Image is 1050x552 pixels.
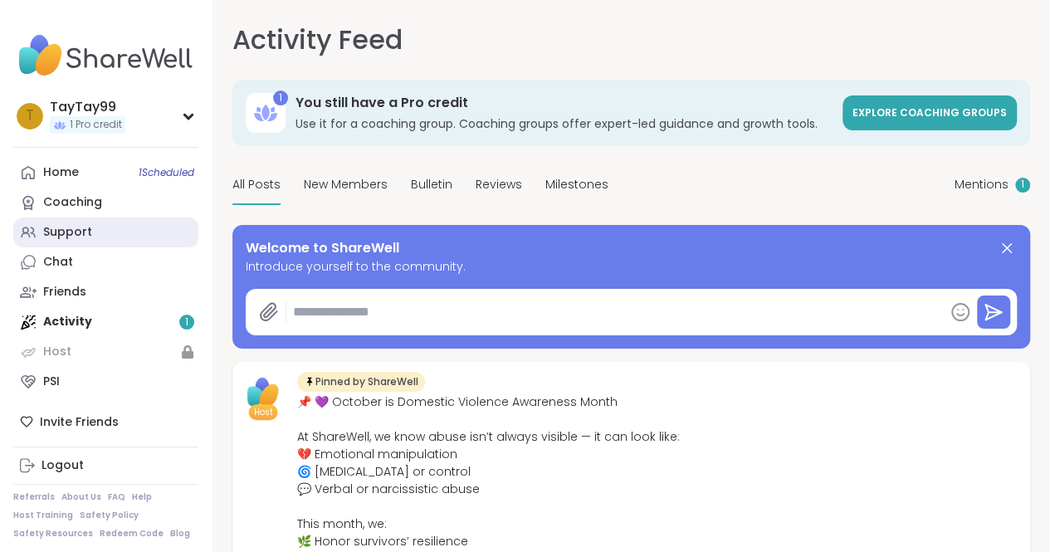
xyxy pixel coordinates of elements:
[13,337,198,367] a: Host
[295,115,833,132] h3: Use it for a coaching group. Coaching groups offer expert-led guidance and growth tools.
[61,491,101,503] a: About Us
[13,158,198,188] a: Home1Scheduled
[297,372,425,392] div: Pinned by ShareWell
[246,238,399,258] span: Welcome to ShareWell
[13,451,198,481] a: Logout
[273,90,288,105] div: 1
[13,367,198,397] a: PSI
[13,217,198,247] a: Support
[545,176,608,193] span: Milestones
[295,94,833,112] h3: You still have a Pro credit
[842,95,1017,130] a: Explore Coaching Groups
[13,528,93,540] a: Safety Resources
[13,27,198,85] img: ShareWell Nav Logo
[43,164,79,181] div: Home
[26,105,34,127] span: T
[242,372,284,413] img: ShareWell
[132,491,152,503] a: Help
[411,176,452,193] span: Bulletin
[1021,178,1024,192] span: 1
[13,188,198,217] a: Coaching
[955,176,1008,193] span: Mentions
[80,510,139,521] a: Safety Policy
[139,166,194,179] span: 1 Scheduled
[100,528,164,540] a: Redeem Code
[254,406,273,418] span: Host
[43,344,71,360] div: Host
[246,258,1017,276] span: Introduce yourself to the community.
[70,118,122,132] span: 1 Pro credit
[476,176,522,193] span: Reviews
[43,254,73,271] div: Chat
[304,176,388,193] span: New Members
[50,98,125,116] div: TayTay99
[232,176,281,193] span: All Posts
[13,247,198,277] a: Chat
[42,457,84,474] div: Logout
[170,528,190,540] a: Blog
[43,284,86,300] div: Friends
[852,105,1007,120] span: Explore Coaching Groups
[43,224,92,241] div: Support
[43,374,60,390] div: PSI
[43,194,102,211] div: Coaching
[13,491,55,503] a: Referrals
[232,20,403,60] h1: Activity Feed
[13,407,198,437] div: Invite Friends
[108,491,125,503] a: FAQ
[13,510,73,521] a: Host Training
[13,277,198,307] a: Friends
